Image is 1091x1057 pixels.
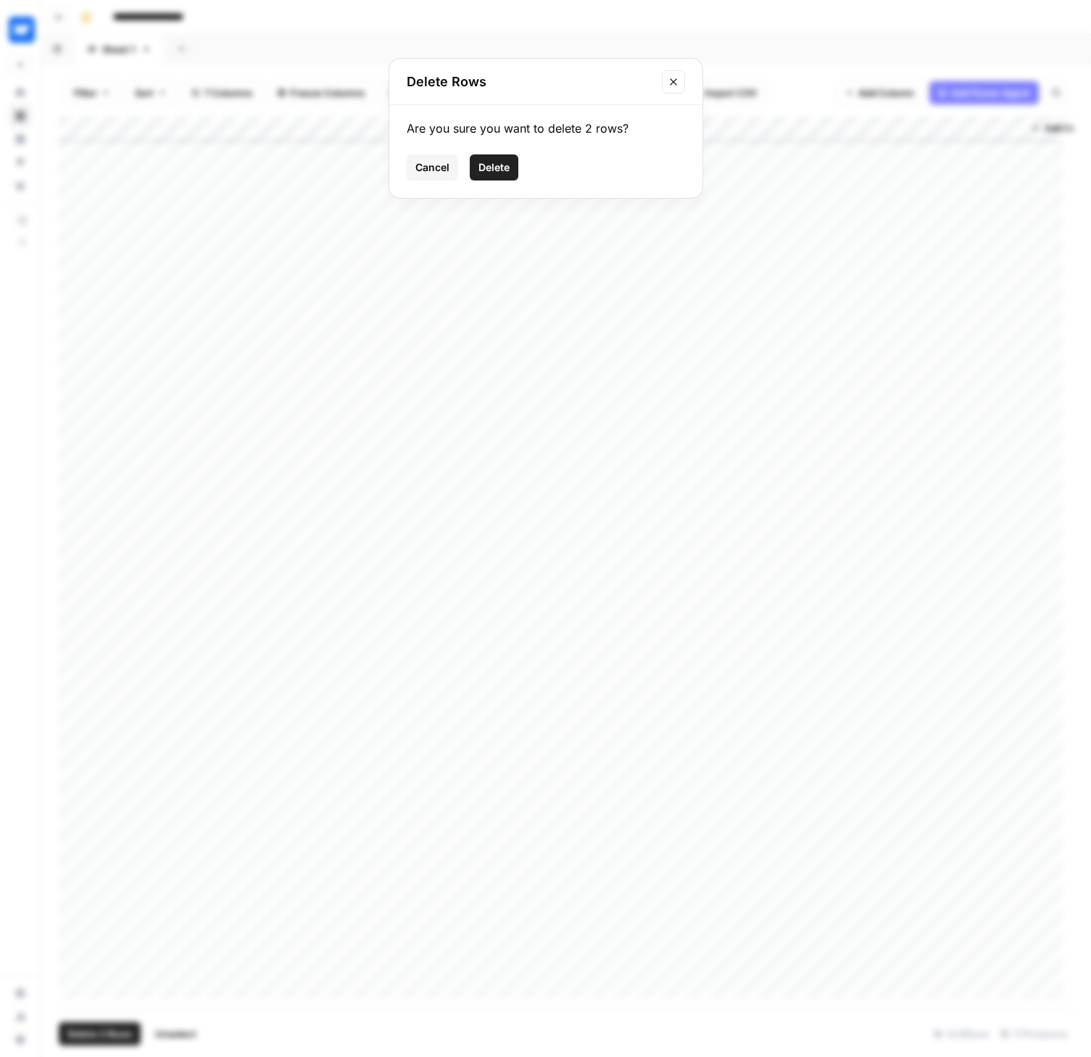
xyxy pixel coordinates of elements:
h2: Delete Rows [407,72,653,92]
button: Cancel [407,154,458,181]
button: Close modal [662,70,685,94]
button: Delete [470,154,518,181]
span: Delete [478,160,510,175]
div: Are you sure you want to delete 2 rows? [407,120,685,137]
span: Cancel [415,160,449,175]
